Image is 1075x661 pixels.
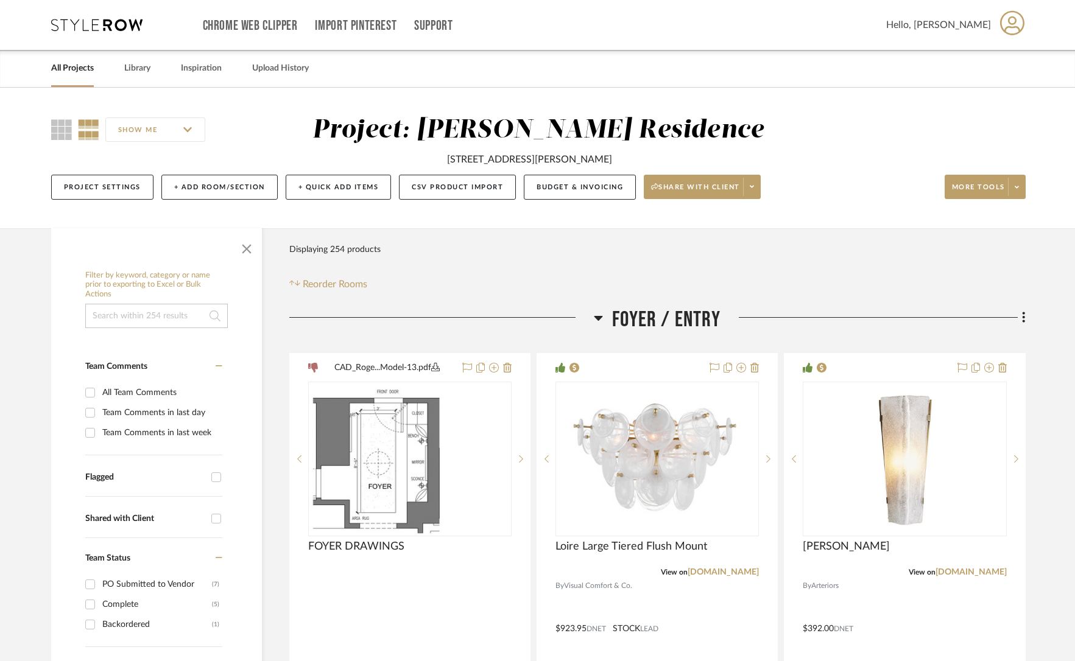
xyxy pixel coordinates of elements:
[936,568,1007,576] a: [DOMAIN_NAME]
[102,383,219,402] div: All Team Comments
[203,21,298,31] a: Chrome Web Clipper
[312,117,764,143] div: Project: [PERSON_NAME] Residence
[212,575,219,594] div: (7)
[85,472,205,483] div: Flagged
[952,183,1005,201] span: More tools
[399,175,516,200] button: CSV Product Import
[909,568,936,576] span: View on
[102,403,219,422] div: Team Comments in last day
[212,615,219,634] div: (1)
[85,304,228,328] input: Search within 254 results
[51,60,94,77] a: All Projects
[644,175,761,199] button: Share with client
[555,540,707,553] span: Loire Large Tiered Flush Mount
[311,383,509,535] img: FOYER DRAWINGS
[557,385,758,532] img: Loire Large Tiered Flush Mount
[945,175,1026,199] button: More tools
[102,423,219,442] div: Team Comments in last week
[234,234,259,259] button: Close
[315,21,397,31] a: Import Pinterest
[85,271,228,299] h6: Filter by keyword, category or name prior to exporting to Excel or Bulk Actions
[414,21,453,31] a: Support
[564,580,632,592] span: Visual Comfort & Co.
[102,595,212,614] div: Complete
[661,568,688,576] span: View on
[811,580,839,592] span: Arteriors
[286,175,392,200] button: + Quick Add Items
[85,514,205,524] div: Shared with Client
[102,575,212,594] div: PO Submitted to Vendor
[308,540,404,553] span: FOYER DRAWINGS
[212,595,219,614] div: (5)
[651,183,740,201] span: Share with client
[303,277,367,292] span: Reorder Rooms
[886,18,991,32] span: Hello, [PERSON_NAME]
[102,615,212,634] div: Backordered
[85,554,130,562] span: Team Status
[803,540,890,553] span: [PERSON_NAME]
[289,277,368,292] button: Reorder Rooms
[124,60,150,77] a: Library
[524,175,636,200] button: Budget & Invoicing
[181,60,222,77] a: Inspiration
[85,362,147,371] span: Team Comments
[252,60,309,77] a: Upload History
[688,568,759,576] a: [DOMAIN_NAME]
[319,361,455,376] button: CAD_Roge...Model-13.pdf
[803,580,811,592] span: By
[289,237,381,262] div: Displaying 254 products
[309,382,511,536] div: 0
[612,307,721,333] span: Foyer / Entry
[555,580,564,592] span: By
[447,152,612,167] div: [STREET_ADDRESS][PERSON_NAME]
[51,175,153,200] button: Project Settings
[161,175,278,200] button: + Add Room/Section
[828,383,981,535] img: Karina Sconce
